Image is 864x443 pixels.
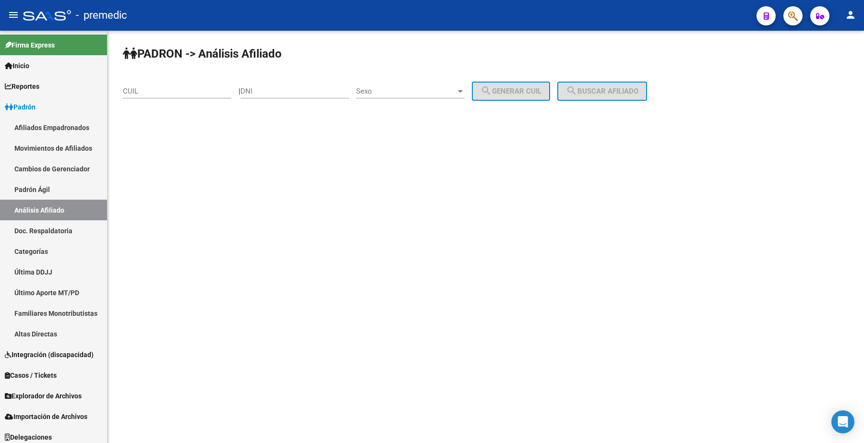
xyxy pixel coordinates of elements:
[845,9,856,21] mat-icon: person
[557,82,647,101] button: Buscar afiliado
[5,349,94,360] span: Integración (discapacidad)
[76,5,127,26] span: - premedic
[566,87,638,96] span: Buscar afiliado
[8,9,19,21] mat-icon: menu
[5,432,52,443] span: Delegaciones
[831,410,854,433] div: Open Intercom Messenger
[356,87,456,96] span: Sexo
[123,47,282,60] strong: PADRON -> Análisis Afiliado
[480,85,492,96] mat-icon: search
[5,370,57,381] span: Casos / Tickets
[566,85,577,96] mat-icon: search
[239,87,557,96] div: |
[480,87,541,96] span: Generar CUIL
[5,391,82,401] span: Explorador de Archivos
[5,40,55,50] span: Firma Express
[5,411,87,422] span: Importación de Archivos
[5,102,36,112] span: Padrón
[5,81,39,92] span: Reportes
[5,60,29,71] span: Inicio
[472,82,550,101] button: Generar CUIL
